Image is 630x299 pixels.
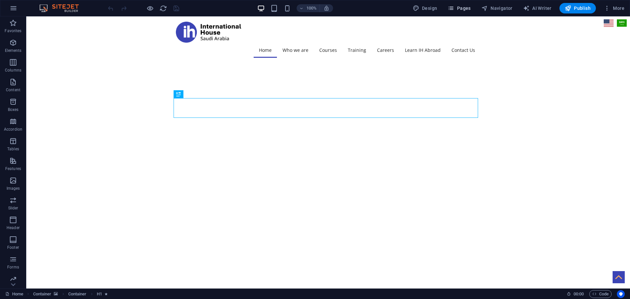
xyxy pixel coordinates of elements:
i: Reload page [159,5,167,12]
h6: 100% [306,4,317,12]
p: Header [7,225,20,230]
button: Code [589,290,612,298]
p: Columns [5,68,21,73]
span: Click to select. Double-click to edit [97,290,102,298]
h6: Session time [567,290,584,298]
button: Click here to leave preview mode and continue editing [146,4,154,12]
i: On resize automatically adjust zoom level to fit chosen device. [324,5,329,11]
i: Element contains an animation [105,292,108,296]
button: reload [159,4,167,12]
nav: breadcrumb [33,290,108,298]
button: Design [410,3,440,13]
span: Code [592,290,609,298]
p: Images [7,186,20,191]
button: Navigator [479,3,515,13]
p: Slider [8,205,18,211]
p: Elements [5,48,22,53]
span: Navigator [481,5,513,11]
p: Forms [7,265,19,270]
span: Pages [448,5,471,11]
img: Editor Logo [38,4,87,12]
p: Content [6,87,20,93]
span: Click to select. Double-click to edit [68,290,87,298]
p: Boxes [8,107,19,112]
button: AI Writer [520,3,554,13]
span: AI Writer [523,5,552,11]
span: Design [413,5,437,11]
p: Accordion [4,127,22,132]
p: Tables [7,146,19,152]
span: Click to select. Double-click to edit [33,290,52,298]
a: Click to cancel selection. Double-click to open Pages [5,290,23,298]
span: More [604,5,624,11]
button: Pages [445,3,473,13]
div: Design (Ctrl+Alt+Y) [410,3,440,13]
span: 00 00 [574,290,584,298]
button: Publish [559,3,596,13]
p: Footer [7,245,19,250]
i: This element contains a background [54,292,58,296]
button: Usercentrics [617,290,625,298]
p: Features [5,166,21,171]
span: : [578,291,579,296]
p: Favorites [5,28,21,33]
button: 100% [297,4,320,12]
span: Publish [565,5,591,11]
button: More [601,3,627,13]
